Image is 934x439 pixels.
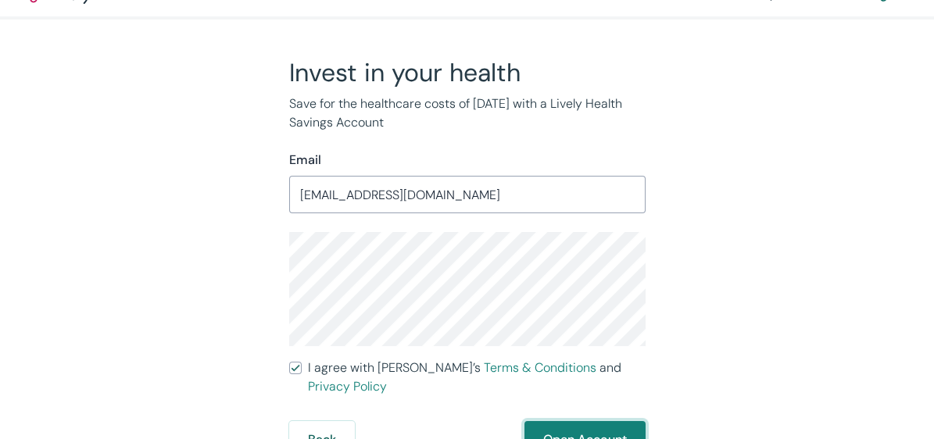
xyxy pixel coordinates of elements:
[289,95,646,132] p: Save for the healthcare costs of [DATE] with a Lively Health Savings Account
[289,151,321,170] label: Email
[289,57,646,88] h2: Invest in your health
[484,359,596,376] a: Terms & Conditions
[308,378,387,394] a: Privacy Policy
[308,359,646,396] span: I agree with [PERSON_NAME]’s and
